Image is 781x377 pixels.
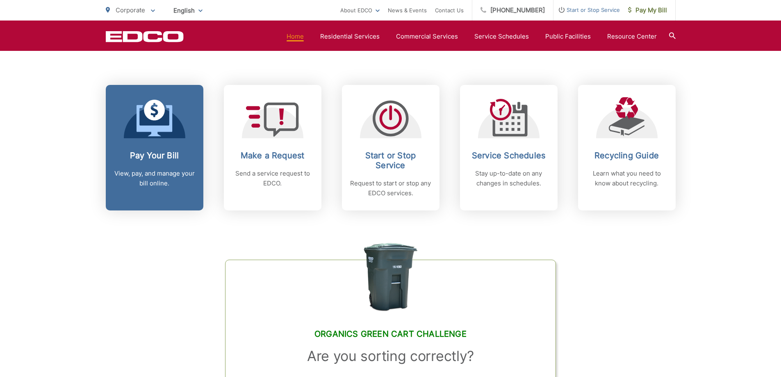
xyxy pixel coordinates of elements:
a: Resource Center [607,32,657,41]
h2: Service Schedules [468,151,549,160]
p: Learn what you need to know about recycling. [586,169,667,188]
h2: Organics Green Cart Challenge [246,329,535,339]
h2: Recycling Guide [586,151,667,160]
p: Stay up-to-date on any changes in schedules. [468,169,549,188]
p: Send a service request to EDCO. [232,169,313,188]
a: Pay Your Bill View, pay, and manage your bill online. [106,85,203,210]
a: EDCD logo. Return to the homepage. [106,31,184,42]
p: Request to start or stop any EDCO services. [350,178,431,198]
a: News & Events [388,5,427,15]
a: Service Schedules Stay up-to-date on any changes in schedules. [460,85,558,210]
a: Home [287,32,304,41]
h2: Start or Stop Service [350,151,431,170]
h3: Are you sorting correctly? [246,348,535,364]
a: Residential Services [320,32,380,41]
a: Commercial Services [396,32,458,41]
h2: Make a Request [232,151,313,160]
a: Service Schedules [474,32,529,41]
p: View, pay, and manage your bill online. [114,169,195,188]
a: Public Facilities [545,32,591,41]
a: About EDCO [340,5,380,15]
a: Contact Us [435,5,464,15]
a: Recycling Guide Learn what you need to know about recycling. [578,85,676,210]
a: Make a Request Send a service request to EDCO. [224,85,321,210]
span: Corporate [116,6,145,14]
h2: Pay Your Bill [114,151,195,160]
span: English [167,3,209,18]
span: Pay My Bill [628,5,667,15]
